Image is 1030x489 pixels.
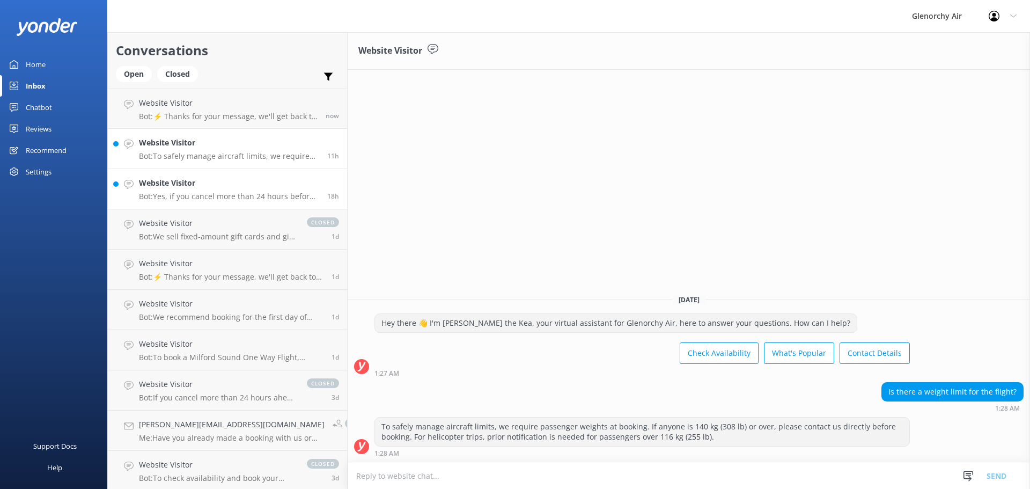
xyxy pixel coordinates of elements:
[139,473,296,483] p: Bot: To check availability and book your experience, please visit [URL][DOMAIN_NAME].
[33,435,77,457] div: Support Docs
[332,353,339,362] span: Sep 09 2025 01:23pm (UTC +12:00) Pacific/Auckland
[374,450,399,457] strong: 1:28 AM
[26,161,51,183] div: Settings
[108,290,347,330] a: Website VisitorBot:We recommend booking for the first day of your stay in [GEOGRAPHIC_DATA] to al...
[108,330,347,370] a: Website VisitorBot:To book a Milford Sound One Way Flight, please fill out the form at [URL][DOMA...
[307,459,339,469] span: closed
[139,192,319,201] p: Bot: Yes, if you cancel more than 24 hours before your departure, you will not incur a 100% cance...
[327,192,339,201] span: Sep 10 2025 06:54pm (UTC +12:00) Pacific/Auckland
[332,272,339,281] span: Sep 10 2025 12:22am (UTC +12:00) Pacific/Auckland
[139,312,323,322] p: Bot: We recommend booking for the first day of your stay in [GEOGRAPHIC_DATA] to allow flexibilit...
[116,66,152,82] div: Open
[995,405,1020,412] strong: 1:28 AM
[116,40,339,61] h2: Conversations
[47,457,62,478] div: Help
[139,137,319,149] h4: Website Visitor
[26,54,46,75] div: Home
[139,419,325,430] h4: [PERSON_NAME][EMAIL_ADDRESS][DOMAIN_NAME]
[139,433,325,443] p: Me: Have you already made a booking with us or are you looking to book?
[672,295,706,304] span: [DATE]
[139,272,323,282] p: Bot: ⚡ Thanks for your message, we'll get back to you as soon as we can. You're also welcome to k...
[26,97,52,118] div: Chatbot
[108,169,347,209] a: Website VisitorBot:Yes, if you cancel more than 24 hours before your departure, you will not incu...
[332,312,339,322] span: Sep 09 2025 02:42pm (UTC +12:00) Pacific/Auckland
[26,118,51,140] div: Reviews
[157,68,203,79] a: Closed
[375,418,909,446] div: To safely manage aircraft limits, we require passenger weights at booking. If anyone is 140 kg (3...
[764,342,834,364] button: What's Popular
[327,151,339,160] span: Sep 11 2025 01:28am (UTC +12:00) Pacific/Auckland
[881,404,1024,412] div: Sep 11 2025 01:28am (UTC +12:00) Pacific/Auckland
[307,378,339,388] span: closed
[108,209,347,250] a: Website VisitorBot:We sell fixed-amount gift cards and gift cards for select products. Please vis...
[307,217,339,227] span: closed
[16,18,78,36] img: yonder-white-logo.png
[374,369,910,377] div: Sep 11 2025 01:27am (UTC +12:00) Pacific/Auckland
[139,177,319,189] h4: Website Visitor
[139,393,296,403] p: Bot: If you cancel more than 24 hours ahead of time, you will not incur a cancellation charge.
[332,393,339,402] span: Sep 08 2025 12:55pm (UTC +12:00) Pacific/Auckland
[139,258,323,269] h4: Website Visitor
[139,459,296,471] h4: Website Visitor
[26,140,67,161] div: Recommend
[326,111,339,120] span: Sep 11 2025 01:06pm (UTC +12:00) Pacific/Auckland
[840,342,910,364] button: Contact Details
[139,151,319,161] p: Bot: To safely manage aircraft limits, we require passenger weights at booking. If anyone is 140 ...
[108,411,347,451] a: [PERSON_NAME][EMAIL_ADDRESS][DOMAIN_NAME]Me:Have you already made a booking with us or are you lo...
[108,250,347,290] a: Website VisitorBot:⚡ Thanks for your message, we'll get back to you as soon as we can. You're als...
[157,66,198,82] div: Closed
[139,217,296,229] h4: Website Visitor
[139,378,296,390] h4: Website Visitor
[374,370,399,377] strong: 1:27 AM
[108,370,347,411] a: Website VisitorBot:If you cancel more than 24 hours ahead of time, you will not incur a cancellat...
[108,129,347,169] a: Website VisitorBot:To safely manage aircraft limits, we require passenger weights at booking. If ...
[139,353,323,362] p: Bot: To book a Milford Sound One Way Flight, please fill out the form at [URL][DOMAIN_NAME] and t...
[139,97,318,109] h4: Website Visitor
[374,449,910,457] div: Sep 11 2025 01:28am (UTC +12:00) Pacific/Auckland
[882,383,1023,401] div: Is there a weight limit for the flight?
[116,68,157,79] a: Open
[139,112,318,121] p: Bot: ⚡ Thanks for your message, we'll get back to you as soon as we can. You're also welcome to k...
[139,298,323,310] h4: Website Visitor
[26,75,46,97] div: Inbox
[139,232,296,242] p: Bot: We sell fixed-amount gift cards and gift cards for select products. Please visit our gift ca...
[332,232,339,241] span: Sep 10 2025 12:37pm (UTC +12:00) Pacific/Auckland
[680,342,759,364] button: Check Availability
[108,89,347,129] a: Website VisitorBot:⚡ Thanks for your message, we'll get back to you as soon as we can. You're als...
[345,419,377,428] span: closed
[375,314,857,332] div: Hey there 👋 I'm [PERSON_NAME] the Kea, your virtual assistant for Glenorchy Air, here to answer y...
[139,338,323,350] h4: Website Visitor
[358,44,422,58] h3: Website Visitor
[332,473,339,483] span: Sep 08 2025 08:56am (UTC +12:00) Pacific/Auckland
